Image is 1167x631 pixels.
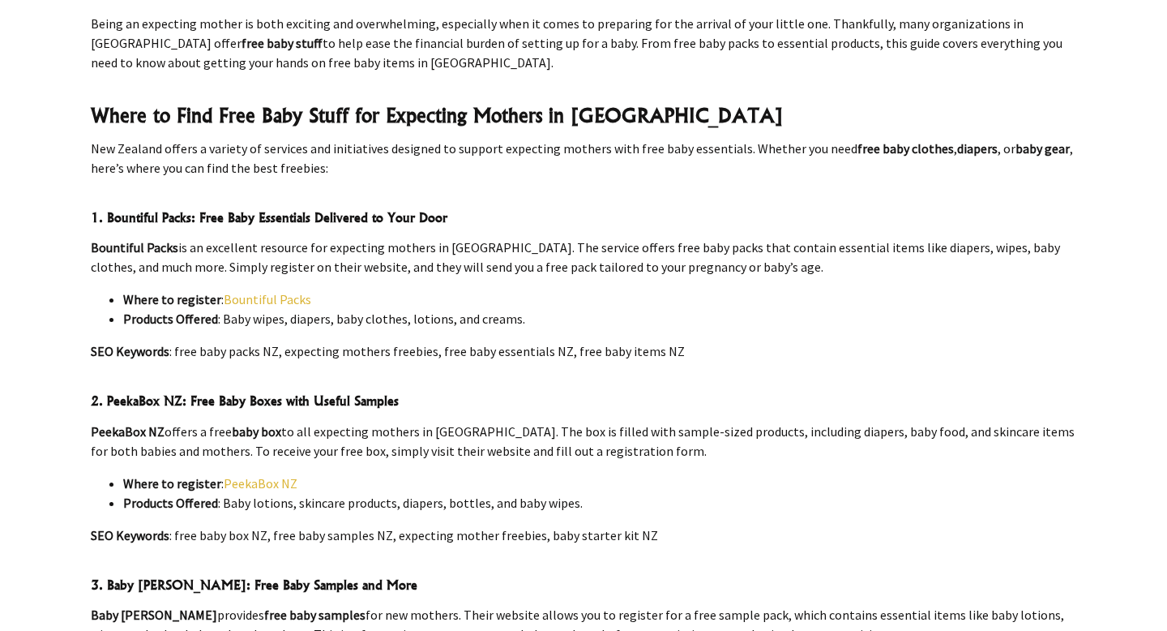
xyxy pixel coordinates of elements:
a: PeekaBox NZ [224,475,297,491]
p: is an excellent resource for expecting mothers in [GEOGRAPHIC_DATA]. The service offers free baby... [91,238,1076,277]
strong: free baby samples [264,607,365,623]
strong: Where to register [123,291,221,307]
p: Being an expecting mother is both exciting and overwhelming, especially when it comes to preparin... [91,14,1076,72]
strong: Baby [PERSON_NAME] [91,607,217,623]
strong: baby box [232,423,281,440]
strong: Products Offered [123,495,218,511]
strong: Where to Find Free Baby Stuff for Expecting Mothers in [GEOGRAPHIC_DATA] [91,103,783,127]
a: Bountiful Packs [224,291,311,307]
li: : [123,474,1076,493]
strong: SEO Keywords [91,343,169,359]
p: : free baby packs NZ, expecting mothers freebies, free baby essentials NZ, free baby items NZ [91,341,1076,361]
li: : Baby wipes, diapers, baby clothes, lotions, and creams. [123,309,1076,328]
strong: PeekaBox NZ [91,423,165,440]
strong: Products Offered [123,311,218,327]
li: : Baby lotions, skincare products, diapers, bottles, and baby wipes. [123,493,1076,513]
strong: free baby clothes [857,140,954,157]
strong: 3. Baby [PERSON_NAME]: Free Baby Samples and More [91,577,417,593]
li: : [123,290,1076,309]
strong: 1. Bountiful Packs: Free Baby Essentials Delivered to Your Door [91,209,447,225]
p: : free baby box NZ, free baby samples NZ, expecting mother freebies, baby starter kit NZ [91,526,1076,545]
strong: baby gear [1015,140,1070,157]
strong: 2. PeekaBox NZ: Free Baby Boxes with Useful Samples [91,393,399,409]
p: offers a free to all expecting mothers in [GEOGRAPHIC_DATA]. The box is filled with sample-sized ... [91,422,1076,461]
strong: SEO Keywords [91,527,169,543]
strong: free baby stuff [242,35,323,51]
p: New Zealand offers a variety of services and initiatives designed to support expecting mothers wi... [91,139,1076,178]
strong: Bountiful Packs [91,239,178,255]
strong: diapers [957,140,998,157]
strong: Where to register [123,475,221,491]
